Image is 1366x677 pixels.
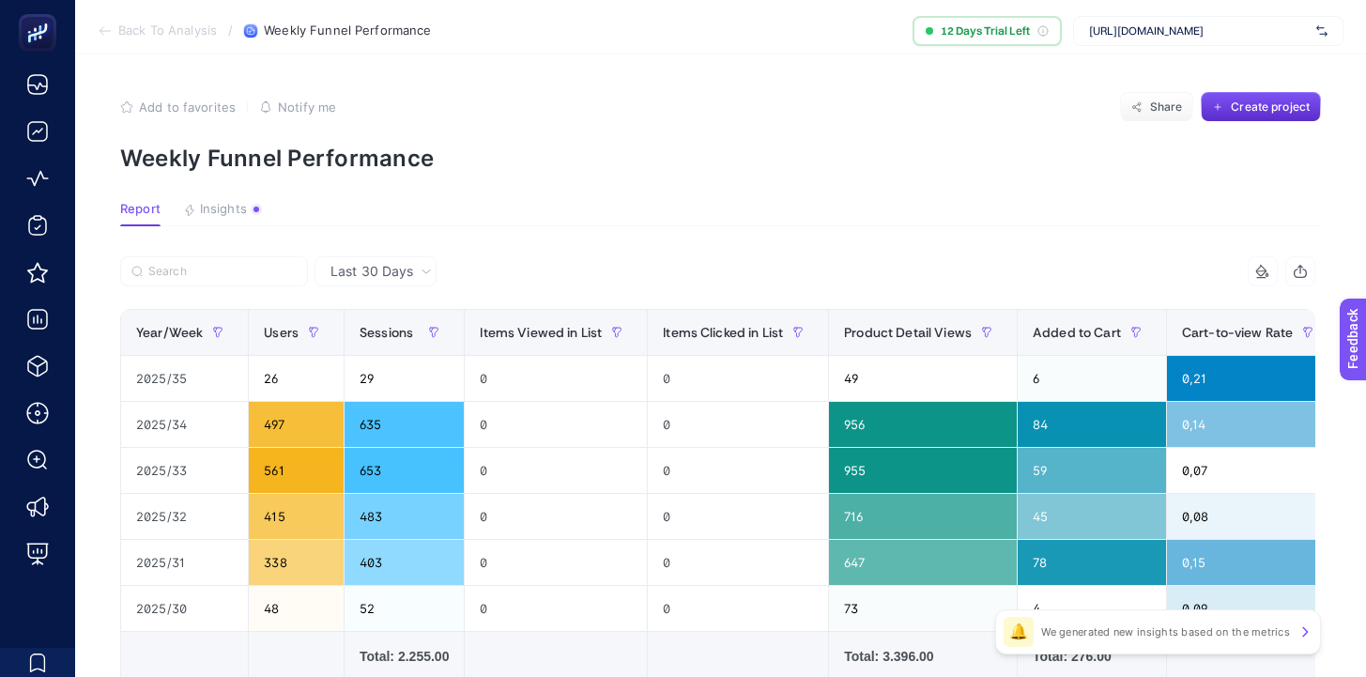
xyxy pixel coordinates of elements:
div: 29 [345,356,464,401]
div: 0,09 [1167,586,1338,631]
div: 0 [465,402,647,447]
span: Items Clicked in List [663,325,783,340]
span: Cart-to-view Rate [1182,325,1293,340]
div: 73 [829,586,1017,631]
span: Sessions [360,325,413,340]
span: Users [264,325,299,340]
span: Added to Cart [1033,325,1121,340]
p: Weekly Funnel Performance [120,145,1321,172]
div: 0 [465,586,647,631]
span: [URL][DOMAIN_NAME] [1089,23,1309,38]
div: 647 [829,540,1017,585]
div: 🔔 [1004,617,1034,647]
div: 0 [648,494,828,539]
button: Add to favorites [120,100,236,115]
div: 0 [648,448,828,493]
div: 415 [249,494,344,539]
span: Last 30 Days [330,262,413,281]
div: 2025/31 [121,540,248,585]
div: 0,15 [1167,540,1338,585]
div: 2025/35 [121,356,248,401]
span: Year/Week [136,325,203,340]
div: 6 [1018,356,1166,401]
div: 45 [1018,494,1166,539]
div: 0,08 [1167,494,1338,539]
div: 78 [1018,540,1166,585]
div: 561 [249,448,344,493]
span: Share [1150,100,1183,115]
div: 0,07 [1167,448,1338,493]
div: 653 [345,448,464,493]
div: 0,21 [1167,356,1338,401]
div: 2025/30 [121,586,248,631]
span: Back To Analysis [118,23,217,38]
div: 0 [465,494,647,539]
div: 48 [249,586,344,631]
input: Search [148,265,297,279]
div: 0 [465,540,647,585]
div: Total: 2.255.00 [360,647,449,666]
div: 0 [648,402,828,447]
div: 0 [648,540,828,585]
div: 635 [345,402,464,447]
div: 4 [1018,586,1166,631]
div: 0 [648,586,828,631]
div: 2025/34 [121,402,248,447]
div: 403 [345,540,464,585]
div: 0 [648,356,828,401]
span: Feedback [11,6,71,21]
div: 956 [829,402,1017,447]
div: 483 [345,494,464,539]
div: 49 [829,356,1017,401]
p: We generated new insights based on the metrics [1041,624,1290,639]
button: Create project [1201,92,1321,122]
div: 338 [249,540,344,585]
div: 59 [1018,448,1166,493]
button: Share [1120,92,1193,122]
span: Product Detail Views [844,325,972,340]
div: 0 [465,356,647,401]
div: 0,14 [1167,402,1338,447]
span: Add to favorites [139,100,236,115]
span: Items Viewed in List [480,325,602,340]
span: / [228,23,233,38]
div: 2025/33 [121,448,248,493]
div: 84 [1018,402,1166,447]
span: 12 Days Trial Left [941,23,1030,38]
span: Notify me [278,100,336,115]
div: 497 [249,402,344,447]
div: 2025/32 [121,494,248,539]
button: Notify me [259,100,336,115]
span: Weekly Funnel Performance [264,23,431,38]
span: Report [120,202,161,217]
div: 52 [345,586,464,631]
div: 716 [829,494,1017,539]
img: svg%3e [1316,22,1328,40]
div: 26 [249,356,344,401]
div: Total: 3.396.00 [844,647,1002,666]
div: Total: 276.00 [1033,647,1151,666]
div: 0 [465,448,647,493]
div: 955 [829,448,1017,493]
span: Insights [200,202,247,217]
span: Create project [1231,100,1310,115]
